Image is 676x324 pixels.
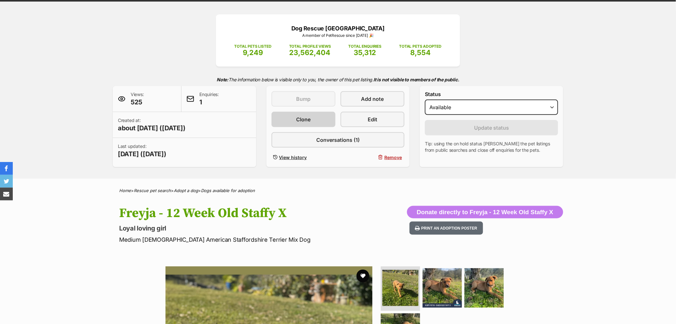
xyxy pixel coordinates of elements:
strong: Note: [217,77,228,82]
span: Edit [368,116,377,123]
a: Conversations (1) [272,132,405,148]
span: Remove [384,154,402,161]
p: The information below is visible only to you, the owner of this pet listing. [113,73,563,86]
a: Clone [272,112,335,127]
p: Tip: using the on hold status [PERSON_NAME] the pet listings from public searches and close off e... [425,141,558,153]
button: Bump [272,91,335,107]
div: > > > [103,188,573,193]
span: 8,554 [410,48,431,57]
p: Loyal loving girl [119,224,389,233]
img: Photo of Freyja 12 Week Old Staffy X [423,268,462,308]
img: Photo of Freyja 12 Week Old Staffy X [465,268,504,308]
a: Rescue pet search [134,188,171,193]
p: TOTAL PETS LISTED [234,44,272,49]
p: Created at: [118,117,186,133]
span: 525 [131,98,144,107]
p: Dog Rescue [GEOGRAPHIC_DATA] [226,24,450,33]
span: 9,249 [243,48,263,57]
button: Print an adoption poster [410,222,483,235]
span: Add note [361,95,384,103]
span: Bump [296,95,311,103]
h1: Freyja - 12 Week Old Staffy X [119,206,389,221]
span: Clone [296,116,311,123]
span: about [DATE] ([DATE]) [118,124,186,133]
p: Last updated: [118,143,166,158]
span: Conversations (1) [316,136,360,144]
span: 23,562,404 [289,48,331,57]
p: Enquiries: [199,91,219,107]
button: Update status [425,120,558,135]
p: TOTAL PROFILE VIEWS [289,44,331,49]
p: Views: [131,91,144,107]
p: A member of PetRescue since [DATE] 🎉 [226,33,450,38]
p: Medium [DEMOGRAPHIC_DATA] American Staffordshire Terrier Mix Dog [119,235,389,244]
img: Photo of Freyja 12 Week Old Staffy X [382,270,419,306]
button: Donate directly to Freyja - 12 Week Old Staffy X [407,206,563,219]
a: Add note [341,91,404,107]
p: TOTAL ENQUIRIES [349,44,381,49]
span: [DATE] ([DATE]) [118,150,166,158]
span: View history [279,154,307,161]
button: favourite [357,270,369,282]
label: Status [425,91,558,97]
a: Adopt a dog [174,188,198,193]
a: Home [119,188,131,193]
p: TOTAL PETS ADOPTED [399,44,442,49]
span: Update status [474,124,509,132]
a: Edit [341,112,404,127]
span: 35,312 [354,48,376,57]
a: Dogs available for adoption [201,188,255,193]
span: 1 [199,98,219,107]
a: View history [272,153,335,162]
button: Remove [341,153,404,162]
strong: It is not visible to members of the public. [373,77,459,82]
